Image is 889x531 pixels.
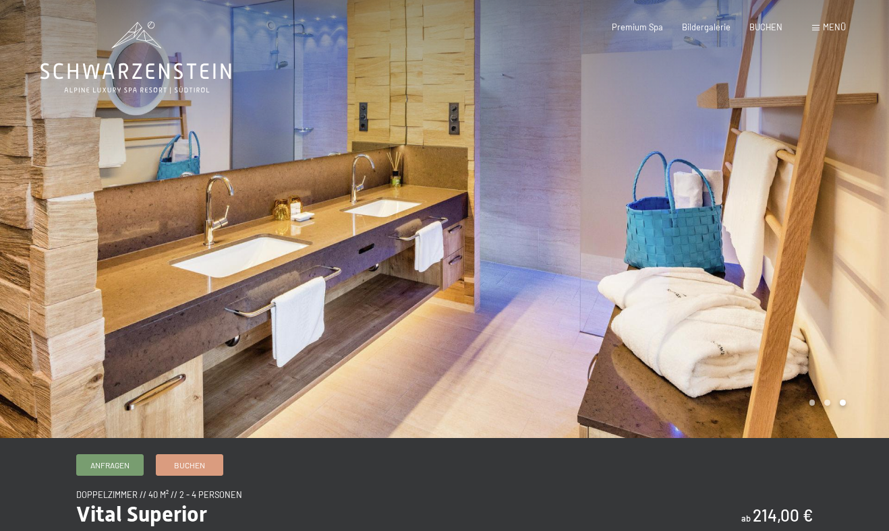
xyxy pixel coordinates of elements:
[77,455,143,475] a: Anfragen
[741,513,751,524] span: ab
[753,505,813,525] b: 214,00 €
[749,22,782,32] a: BUCHEN
[174,460,205,471] span: Buchen
[76,489,242,500] span: Doppelzimmer // 40 m² // 2 - 4 Personen
[682,22,730,32] a: Bildergalerie
[90,460,130,471] span: Anfragen
[76,501,207,527] span: Vital Superior
[612,22,663,32] a: Premium Spa
[823,22,846,32] span: Menü
[156,455,223,475] a: Buchen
